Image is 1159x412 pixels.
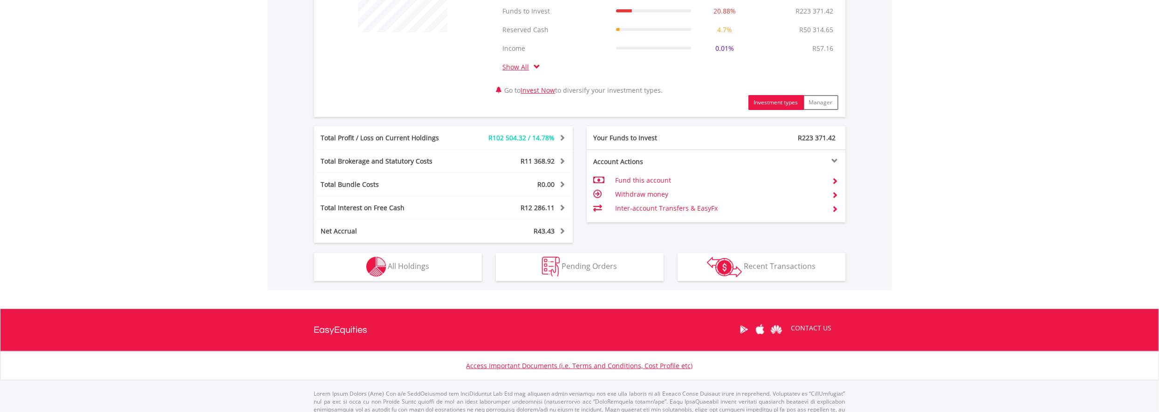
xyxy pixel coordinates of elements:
[748,95,804,110] button: Investment types
[696,21,753,39] td: 4.7%
[615,173,824,187] td: Fund this account
[798,133,836,142] span: R223 371.42
[489,133,555,142] span: R102 504.32 / 14.78%
[791,2,838,21] td: R223 371.42
[534,227,555,235] span: R43.43
[795,21,838,39] td: R50 314.65
[542,257,560,277] img: pending_instructions-wht.png
[498,39,611,58] td: Income
[521,157,555,165] span: R11 368.92
[366,257,386,277] img: holdings-wht.png
[496,253,664,281] button: Pending Orders
[768,315,785,344] a: Huawei
[388,261,430,271] span: All Holdings
[696,39,753,58] td: 0.01%
[562,261,617,271] span: Pending Orders
[785,315,838,341] a: CONTACT US
[752,315,768,344] a: Apple
[498,2,611,21] td: Funds to Invest
[314,157,465,166] div: Total Brokerage and Statutory Costs
[615,201,824,215] td: Inter-account Transfers & EasyFx
[587,133,716,143] div: Your Funds to Invest
[521,203,555,212] span: R12 286.11
[498,21,611,39] td: Reserved Cash
[314,227,465,236] div: Net Accrual
[538,180,555,189] span: R0.00
[808,39,838,58] td: R57.16
[707,257,742,277] img: transactions-zar-wht.png
[314,180,465,189] div: Total Bundle Costs
[587,157,716,166] div: Account Actions
[678,253,845,281] button: Recent Transactions
[521,86,555,95] a: Invest Now
[466,361,693,370] a: Access Important Documents (i.e. Terms and Conditions, Cost Profile etc)
[615,187,824,201] td: Withdraw money
[503,62,534,71] a: Show All
[314,203,465,213] div: Total Interest on Free Cash
[314,133,465,143] div: Total Profit / Loss on Current Holdings
[314,253,482,281] button: All Holdings
[744,261,816,271] span: Recent Transactions
[736,315,752,344] a: Google Play
[696,2,753,21] td: 20.88%
[803,95,838,110] button: Manager
[314,309,368,351] a: EasyEquities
